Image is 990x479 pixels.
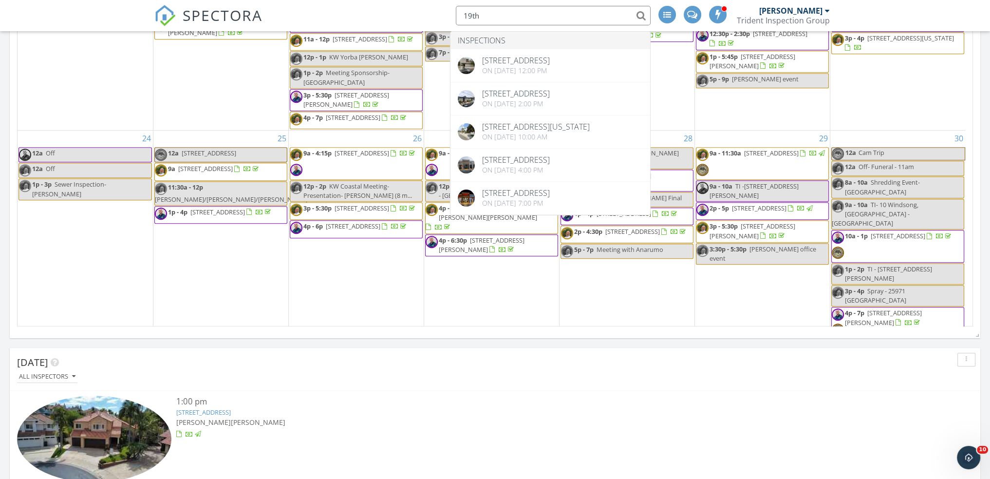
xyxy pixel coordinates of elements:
[458,57,475,74] img: streetview
[682,131,694,146] a: Go to August 28, 2025
[845,265,864,273] span: 1p - 2p
[696,29,709,41] img: sean_culpepper_cpi.png
[176,396,893,408] div: 1:00 pm
[439,32,458,41] span: 3p - 4p
[845,265,932,283] span: TI - [STREET_ADDRESS][PERSON_NAME]
[694,131,830,341] td: Go to August 29, 2025
[439,149,458,157] span: 9a - 3p
[831,230,965,262] a: 10a - 1p [STREET_ADDRESS]
[561,227,573,239] img: jeff_generic_pic.jpg
[710,52,795,70] a: 1p - 5:45p [STREET_ADDRESS][PERSON_NAME]
[303,35,415,43] a: 11a - 12p [STREET_ADDRESS]
[559,131,694,341] td: Go to August 28, 2025
[303,149,417,157] a: 9a - 4:15p [STREET_ADDRESS]
[574,171,651,189] span: [STREET_ADDRESS][PERSON_NAME]
[46,149,55,157] span: Off
[710,149,741,157] span: 9a - 11:30a
[426,164,438,176] img: sean_culpepper_cpi.png
[458,123,475,140] img: streetview
[426,236,438,248] img: sean_culpepper_cpi.png
[832,178,844,190] img: jeff_generic_pic.jpg
[290,182,302,194] img: jeff_generic_pic.jpg
[710,222,795,240] a: 3p - 5:30p [STREET_ADDRESS][PERSON_NAME]
[19,164,31,176] img: jeff_generic_pic.jpg
[845,287,906,305] span: Spray - 25971 [GEOGRAPHIC_DATA]
[168,164,261,173] a: 9a [STREET_ADDRESS]
[458,90,475,107] img: 6146158%2Fcover_photos%2FoKQGYTKUVCynOOLUUXNm%2Foriginal.6146158-1708386207832
[439,182,555,200] span: [PERSON_NAME] Sales Meeting - [GEOGRAPHIC_DATA]
[859,162,914,171] span: Off- Funeral - 11am
[732,75,799,83] span: [PERSON_NAME] event
[425,147,558,179] a: 9a - 3p [STREET_ADDRESS]
[458,156,475,173] img: cover.jpg
[732,204,786,212] span: [STREET_ADDRESS]
[176,408,231,417] a: [STREET_ADDRESS]
[561,245,573,257] img: jeff_generic_pic.jpg
[154,206,287,224] a: 1p - 4p [STREET_ADDRESS]
[303,113,408,122] a: 4p - 7p [STREET_ADDRESS]
[32,164,43,173] span: 12a
[303,91,389,109] span: [STREET_ADDRESS][PERSON_NAME]
[303,35,330,43] span: 11a - 12p
[450,49,650,82] a: [STREET_ADDRESS] On [DATE] 12:00 pm
[231,418,285,427] span: [PERSON_NAME]
[303,222,323,230] span: 4p - 6p
[303,91,332,99] span: 3p - 5:30p
[326,222,380,230] span: [STREET_ADDRESS]
[832,231,844,244] img: sean_culpepper_cpi.png
[290,220,423,238] a: 4p - 6p [STREET_ADDRESS]
[560,226,693,243] a: 2p - 4:30p [STREET_ADDRESS]
[168,208,273,216] a: 1p - 4p [STREET_ADDRESS]
[482,123,590,131] div: [STREET_ADDRESS][US_STATE]
[19,180,31,192] img: jeff_generic_pic.jpg
[696,147,829,179] a: 9a - 11:30a [STREET_ADDRESS]
[710,245,747,253] span: 3:30p - 5:30p
[710,75,729,83] span: 5p - 9p
[303,91,389,109] a: 3p - 5:30p [STREET_ADDRESS][PERSON_NAME]
[845,308,922,326] span: [STREET_ADDRESS][PERSON_NAME]
[957,446,980,469] iframe: Intercom live chat
[482,57,550,64] div: [STREET_ADDRESS]
[482,133,590,141] div: On [DATE] 10:00 am
[831,32,965,54] a: 3p - 4p [STREET_ADDRESS][US_STATE]
[154,163,287,180] a: 9a [STREET_ADDRESS]
[574,227,688,236] a: 2p - 4:30p [STREET_ADDRESS]
[426,32,438,44] img: jeff_generic_pic.jpg
[303,182,326,191] span: 12p - 2p
[574,245,594,254] span: 5p - 7p
[303,222,408,230] a: 4p - 6p [STREET_ADDRESS]
[154,5,176,26] img: The Best Home Inspection Software - Spectora
[710,29,750,38] span: 12:30p - 2:30p
[560,208,693,225] a: 1p - 4p [STREET_ADDRESS]
[411,131,424,146] a: Go to August 26, 2025
[439,236,524,254] span: [STREET_ADDRESS][PERSON_NAME]
[290,53,302,65] img: jeff_generic_pic.jpg
[290,204,302,216] img: jeff_generic_pic.jpg
[574,209,679,218] a: 1p - 4p [STREET_ADDRESS]
[977,446,988,454] span: 10
[845,308,864,317] span: 4p - 7p
[710,245,816,263] span: [PERSON_NAME] office event
[303,149,332,157] span: 9a - 4:15p
[439,48,458,57] span: 7p - 9p
[439,149,543,157] a: 9a - 3p [STREET_ADDRESS]
[845,287,864,295] span: 3p - 4p
[439,204,467,212] span: 4p - 6:30p
[710,222,795,240] span: [STREET_ADDRESS][PERSON_NAME]
[290,113,302,125] img: jeff_generic_pic.jpg
[290,222,302,234] img: sean_culpepper_cpi.png
[425,234,558,256] a: 4p - 6:30p [STREET_ADDRESS][PERSON_NAME]
[450,115,650,148] a: [STREET_ADDRESS][US_STATE] On [DATE] 10:00 am
[439,236,524,254] a: 4p - 6:30p [STREET_ADDRESS][PERSON_NAME]
[832,34,844,46] img: jeff_generic_pic.jpg
[32,180,106,198] span: Sewer Inspection- [PERSON_NAME]
[426,149,438,161] img: jeff_generic_pic.jpg
[845,200,868,209] span: 9a - 10a
[832,287,844,299] img: jeff_generic_pic.jpg
[696,204,709,216] img: sean_culpepper_cpi.png
[817,131,830,146] a: Go to August 29, 2025
[737,16,830,25] div: Trident Inspection Group
[696,245,709,257] img: jeff_generic_pic.jpg
[696,182,709,194] img: sean_culpepper_cpi.png
[696,149,709,161] img: jeff_generic_pic.jpg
